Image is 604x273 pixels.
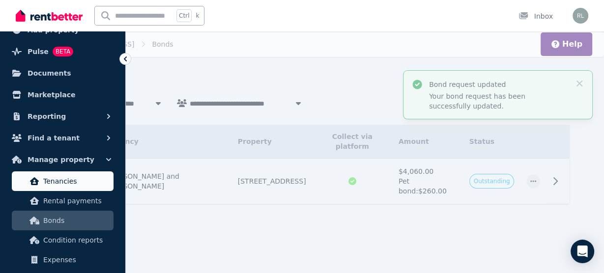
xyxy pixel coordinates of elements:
p: Your bond request has been successfully updated. [429,91,567,111]
td: $4,060.00 [393,159,463,204]
th: Tenancy [101,125,232,159]
span: Expenses [43,254,110,266]
a: Bonds [152,40,173,48]
div: Inbox [518,11,553,21]
td: [STREET_ADDRESS] [232,159,312,204]
p: Bond request updated [429,80,567,89]
span: Documents [28,67,71,79]
span: k [196,12,199,20]
button: Find a tenant [8,128,117,148]
th: Collect via platform [312,125,393,159]
span: Find a tenant [28,132,80,144]
a: Rental payments [12,191,114,211]
td: [PERSON_NAME] and [PERSON_NAME] [101,159,232,204]
button: Help [550,38,582,50]
span: Outstanding [474,177,510,185]
a: Expenses [12,250,114,270]
a: Bonds [12,211,114,230]
span: Ctrl [176,9,192,22]
span: Pulse [28,46,49,57]
div: Open Intercom Messenger [571,240,594,263]
span: Reporting [28,110,66,122]
th: Amount [393,125,463,159]
span: Condition reports [43,234,110,246]
a: PulseBETA [8,42,117,61]
span: Pet bond: $260.00 [399,177,447,195]
a: Tenancies [12,171,114,191]
img: RentBetter [16,8,83,23]
span: BETA [53,47,73,56]
span: Tenancies [43,175,110,187]
span: Manage property [28,154,94,165]
span: Marketplace [28,89,75,101]
button: Reporting [8,107,117,126]
a: Documents [8,63,117,83]
th: Status [463,125,520,159]
img: Revital Lurie [573,8,588,24]
th: Property [232,125,312,159]
span: Rental payments [43,195,110,207]
a: Marketplace [8,85,117,105]
a: Condition reports [12,230,114,250]
span: Bonds [43,215,110,226]
button: Manage property [8,150,117,169]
